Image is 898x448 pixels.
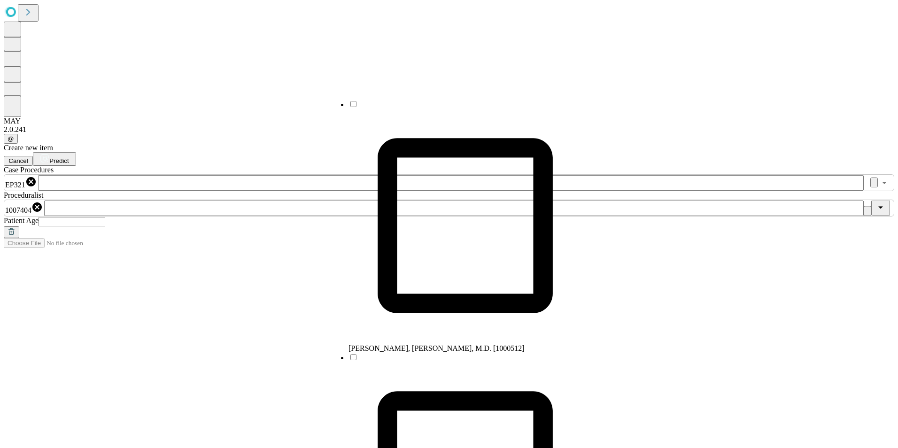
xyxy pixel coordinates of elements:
button: @ [4,134,18,144]
span: Patient Age [4,216,39,224]
span: Create new item [4,144,53,152]
span: 1007404 [5,206,31,214]
span: [PERSON_NAME], [PERSON_NAME], M.D. [1000512] [348,344,525,352]
span: @ [8,135,14,142]
span: Cancel [8,157,28,164]
div: MAY [4,117,894,125]
span: Predict [49,157,69,164]
span: Scheduled Procedure [4,166,54,174]
div: 1007404 [5,201,43,215]
span: EP321 [5,181,25,189]
button: Clear [870,178,878,187]
button: Close [871,201,890,216]
span: Proceduralist [4,191,43,199]
div: 2.0.241 [4,125,894,134]
button: Clear [864,206,871,216]
button: Predict [33,152,76,166]
button: Cancel [4,156,33,166]
button: Open [878,176,891,189]
div: EP321 [5,176,37,189]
